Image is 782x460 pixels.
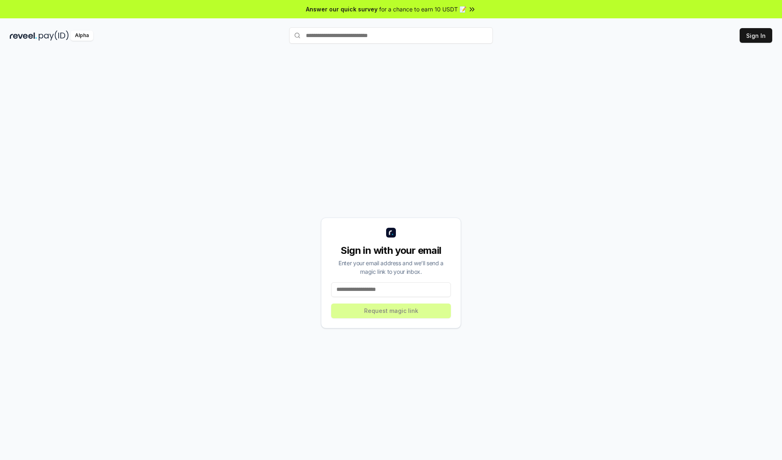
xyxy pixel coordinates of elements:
span: Answer our quick survey [306,5,378,13]
button: Sign In [740,28,772,43]
img: logo_small [386,228,396,238]
div: Enter your email address and we’ll send a magic link to your inbox. [331,259,451,276]
div: Alpha [70,31,93,41]
span: for a chance to earn 10 USDT 📝 [379,5,466,13]
img: reveel_dark [10,31,37,41]
img: pay_id [39,31,69,41]
div: Sign in with your email [331,244,451,257]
